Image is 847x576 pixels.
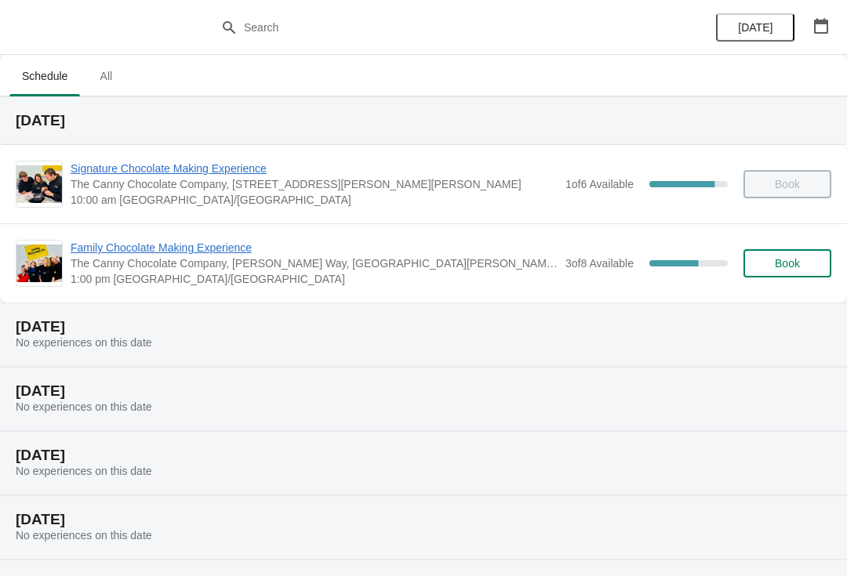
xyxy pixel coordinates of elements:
span: No experiences on this date [16,529,152,542]
span: The Canny Chocolate Company, [STREET_ADDRESS][PERSON_NAME][PERSON_NAME] [71,176,558,192]
span: 1 of 6 Available [565,178,634,190]
img: Family Chocolate Making Experience | The Canny Chocolate Company, Henry Robson Way, South Shields... [16,245,62,282]
span: Family Chocolate Making Experience [71,240,558,255]
h2: [DATE] [16,113,831,129]
span: No experiences on this date [16,465,152,477]
span: 10:00 am [GEOGRAPHIC_DATA]/[GEOGRAPHIC_DATA] [71,192,558,208]
span: [DATE] [738,21,772,34]
h2: [DATE] [16,319,831,335]
span: Schedule [9,62,80,90]
span: Book [775,257,800,270]
h2: [DATE] [16,383,831,399]
span: The Canny Chocolate Company, [PERSON_NAME] Way, [GEOGRAPHIC_DATA][PERSON_NAME], [GEOGRAPHIC_DATA] [71,255,558,271]
button: Book [743,249,831,277]
span: No experiences on this date [16,400,152,413]
button: [DATE] [716,13,794,42]
h2: [DATE] [16,512,831,527]
span: 3 of 8 Available [565,257,634,270]
span: No experiences on this date [16,336,152,349]
span: 1:00 pm [GEOGRAPHIC_DATA]/[GEOGRAPHIC_DATA] [71,271,558,287]
input: Search [243,13,635,42]
img: Signature Chocolate Making Experience | The Canny Chocolate Company, Unit 301, Henry Robson Way, ... [16,165,62,203]
span: Signature Chocolate Making Experience [71,161,558,176]
span: All [86,62,125,90]
h2: [DATE] [16,447,831,463]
